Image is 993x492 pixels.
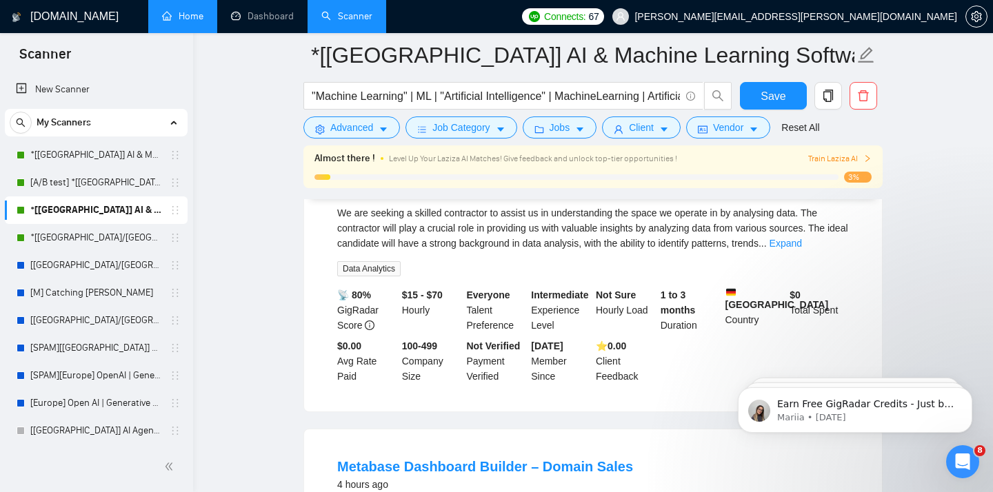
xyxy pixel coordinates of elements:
[467,340,521,351] b: Not Verified
[616,12,625,21] span: user
[337,340,361,351] b: $0.00
[705,90,731,102] span: search
[402,289,443,300] b: $15 - $70
[30,389,161,417] a: [Europe] Open AI | Generative AI Integration
[30,417,161,444] a: [[GEOGRAPHIC_DATA]] AI Agent Development
[303,116,400,139] button: settingAdvancedcaret-down
[10,118,31,127] span: search
[37,109,91,136] span: My Scanners
[614,124,623,134] span: user
[164,460,178,473] span: double-left
[759,238,767,249] span: ...
[704,82,732,110] button: search
[602,116,681,139] button: userClientcaret-down
[658,287,723,333] div: Duration
[314,151,375,166] span: Almost there !
[337,289,371,300] b: 📡 80%
[417,124,427,134] span: bars
[723,287,788,333] div: Country
[464,338,529,384] div: Payment Verified
[686,92,695,101] span: info-circle
[575,124,585,134] span: caret-down
[534,124,544,134] span: folder
[30,362,161,389] a: [SPAM][Europe] OpenAI | Generative AI ML
[596,340,626,351] b: ⭐️ 0.00
[379,124,388,134] span: caret-down
[588,9,599,24] span: 67
[593,287,658,333] div: Hourly Load
[593,338,658,384] div: Client Feedback
[781,120,819,135] a: Reset All
[30,334,161,362] a: [SPAM][[GEOGRAPHIC_DATA]] OpenAI | Generative AI ML
[30,141,161,169] a: *[[GEOGRAPHIC_DATA]] AI & Machine Learning Software
[170,260,181,271] span: holder
[337,459,633,474] a: Metabase Dashboard Builder – Domain Sales
[726,287,736,297] img: 🇩🇪
[844,172,872,183] span: 3%
[334,287,399,333] div: GigRadar Score
[550,120,570,135] span: Jobs
[544,9,585,24] span: Connects:
[432,120,490,135] span: Job Category
[815,90,841,102] span: copy
[725,287,829,310] b: [GEOGRAPHIC_DATA]
[698,124,708,134] span: idcard
[528,287,593,333] div: Experience Level
[713,120,743,135] span: Vendor
[399,287,464,333] div: Hourly
[30,307,161,334] a: [[GEOGRAPHIC_DATA]/[GEOGRAPHIC_DATA]] SV/Web Development
[946,445,979,478] iframe: Intercom live chat
[10,112,32,134] button: search
[761,88,785,105] span: Save
[814,82,842,110] button: copy
[850,90,876,102] span: delete
[330,120,373,135] span: Advanced
[529,11,540,22] img: upwork-logo.png
[170,398,181,409] span: holder
[30,279,161,307] a: [M] Catching [PERSON_NAME]
[749,124,759,134] span: caret-down
[312,88,680,105] input: Search Freelance Jobs...
[808,152,872,165] button: Train Laziza AI
[974,445,985,456] span: 8
[863,154,872,163] span: right
[596,289,636,300] b: Not Sure
[365,320,374,330] span: info-circle
[315,124,325,134] span: setting
[311,38,854,72] input: Scanner name...
[170,342,181,353] span: holder
[966,11,987,22] span: setting
[405,116,516,139] button: barsJob Categorycaret-down
[30,224,161,252] a: *[[GEOGRAPHIC_DATA]/[GEOGRAPHIC_DATA]] AI Agent Development
[661,289,696,316] b: 1 to 3 months
[170,425,181,436] span: holder
[170,177,181,188] span: holder
[334,338,399,384] div: Avg Rate Paid
[170,150,181,161] span: holder
[965,11,987,22] a: setting
[531,289,588,300] b: Intermediate
[528,338,593,384] div: Member Since
[16,76,177,103] a: New Scanner
[170,232,181,243] span: holder
[531,340,563,351] b: [DATE]
[740,82,807,110] button: Save
[464,287,529,333] div: Talent Preference
[686,116,770,139] button: idcardVendorcaret-down
[170,287,181,298] span: holder
[170,370,181,381] span: holder
[523,116,597,139] button: folderJobscaret-down
[467,289,510,300] b: Everyone
[170,315,181,326] span: holder
[12,6,21,28] img: logo
[5,76,188,103] li: New Scanner
[770,238,802,249] a: Expand
[30,169,161,196] a: [A/B test] *[[GEOGRAPHIC_DATA]] AI & Machine Learning Software
[850,82,877,110] button: delete
[170,205,181,216] span: holder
